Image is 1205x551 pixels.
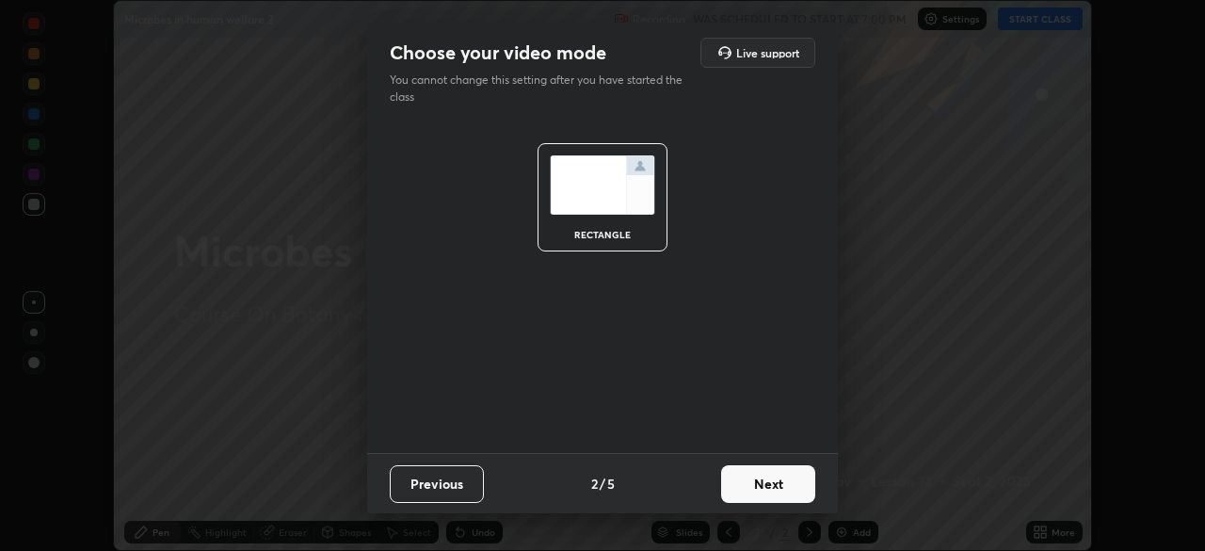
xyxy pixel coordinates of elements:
[607,474,615,494] h4: 5
[550,155,655,215] img: normalScreenIcon.ae25ed63.svg
[390,41,606,65] h2: Choose your video mode
[390,72,695,105] p: You cannot change this setting after you have started the class
[390,465,484,503] button: Previous
[591,474,598,494] h4: 2
[565,230,640,239] div: rectangle
[600,474,605,494] h4: /
[736,47,799,58] h5: Live support
[721,465,815,503] button: Next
